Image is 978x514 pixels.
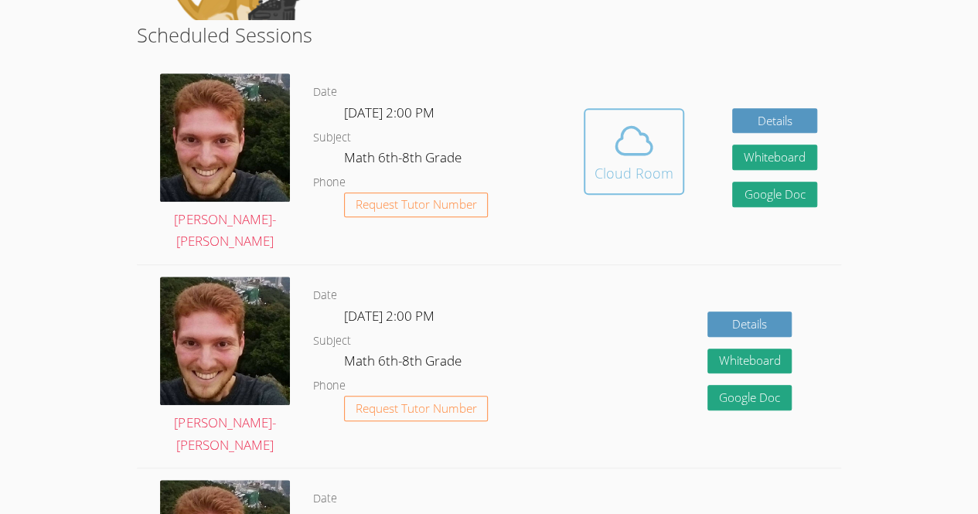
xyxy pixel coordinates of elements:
dt: Date [313,83,337,102]
span: [DATE] 2:00 PM [344,307,434,325]
button: Request Tutor Number [344,396,489,421]
a: [PERSON_NAME]-[PERSON_NAME] [160,73,290,253]
dt: Date [313,286,337,305]
a: Google Doc [707,385,792,410]
dt: Subject [313,332,351,351]
button: Whiteboard [732,145,817,170]
a: Details [732,108,817,134]
dd: Math 6th-8th Grade [344,350,465,376]
a: [PERSON_NAME]-[PERSON_NAME] [160,277,290,456]
dd: Math 6th-8th Grade [344,147,465,173]
span: [DATE] 2:00 PM [344,104,434,121]
dt: Phone [313,376,346,396]
img: avatar.png [160,277,290,404]
img: avatar.png [160,73,290,201]
dt: Subject [313,128,351,148]
dt: Phone [313,173,346,192]
div: Cloud Room [595,162,673,184]
button: Cloud Room [584,108,684,195]
h2: Scheduled Sessions [137,20,841,49]
span: Request Tutor Number [356,403,477,414]
span: Request Tutor Number [356,199,477,210]
a: Google Doc [732,182,817,207]
dt: Date [313,489,337,509]
a: Details [707,311,792,337]
button: Whiteboard [707,349,792,374]
button: Request Tutor Number [344,192,489,218]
